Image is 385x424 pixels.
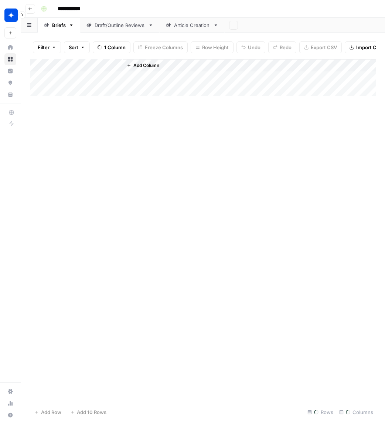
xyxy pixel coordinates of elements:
button: Add Row [30,406,66,418]
span: Filter [38,44,50,51]
div: Briefs [52,21,66,29]
span: Sort [69,44,78,51]
div: Columns [336,406,376,418]
a: Insights [4,65,16,77]
button: Add 10 Rows [66,406,111,418]
img: Wiz Logo [4,9,18,22]
button: 1 Column [93,41,130,53]
span: Add 10 Rows [77,408,106,416]
div: Article Creation [174,21,210,29]
span: Export CSV [311,44,337,51]
a: Home [4,41,16,53]
button: Freeze Columns [133,41,188,53]
span: 1 Column [104,44,126,51]
span: Freeze Columns [145,44,183,51]
a: Your Data [4,89,16,101]
a: Opportunities [4,77,16,89]
button: Undo [236,41,265,53]
a: Article Creation [160,18,225,33]
button: Workspace: Wiz [4,6,16,24]
button: Add Column [124,61,162,70]
span: Row Height [202,44,229,51]
button: Help + Support [4,409,16,421]
button: Row Height [191,41,234,53]
div: Rows [304,406,336,418]
div: Draft/Outline Reviews [95,21,145,29]
a: Settings [4,386,16,397]
span: Import CSV [356,44,383,51]
a: Browse [4,53,16,65]
span: Add Row [41,408,61,416]
span: Redo [280,44,292,51]
span: Add Column [133,62,159,69]
button: Sort [64,41,90,53]
a: Usage [4,397,16,409]
a: Draft/Outline Reviews [80,18,160,33]
button: Export CSV [299,41,342,53]
span: Undo [248,44,260,51]
button: Filter [33,41,61,53]
a: Briefs [38,18,80,33]
button: Redo [268,41,296,53]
